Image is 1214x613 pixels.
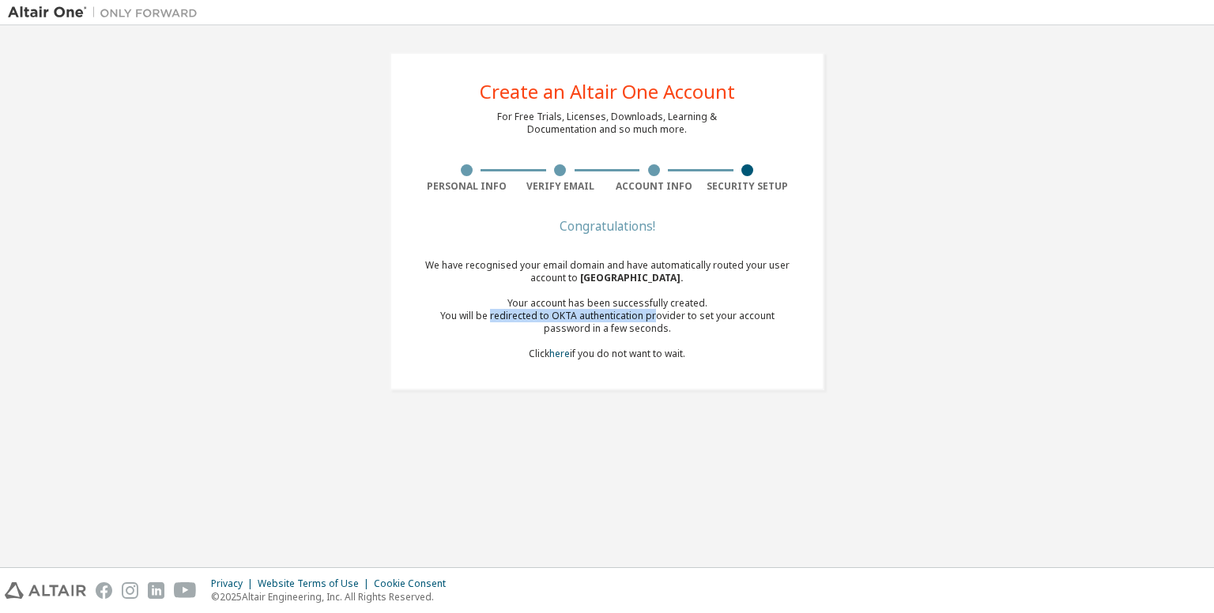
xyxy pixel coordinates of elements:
[607,180,701,193] div: Account Info
[374,577,455,590] div: Cookie Consent
[480,82,735,101] div: Create an Altair One Account
[5,582,86,599] img: altair_logo.svg
[420,221,794,231] div: Congratulations!
[211,577,258,590] div: Privacy
[8,5,205,21] img: Altair One
[174,582,197,599] img: youtube.svg
[148,582,164,599] img: linkedin.svg
[420,310,794,335] div: You will be redirected to OKTA authentication provider to set your account password in a few seco...
[549,347,570,360] a: here
[420,259,794,360] div: We have recognised your email domain and have automatically routed your user account to Click if ...
[258,577,374,590] div: Website Terms of Use
[701,180,795,193] div: Security Setup
[420,180,514,193] div: Personal Info
[580,271,684,284] span: [GEOGRAPHIC_DATA] .
[497,111,717,136] div: For Free Trials, Licenses, Downloads, Learning & Documentation and so much more.
[514,180,608,193] div: Verify Email
[211,590,455,604] p: © 2025 Altair Engineering, Inc. All Rights Reserved.
[122,582,138,599] img: instagram.svg
[420,297,794,310] div: Your account has been successfully created.
[96,582,112,599] img: facebook.svg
